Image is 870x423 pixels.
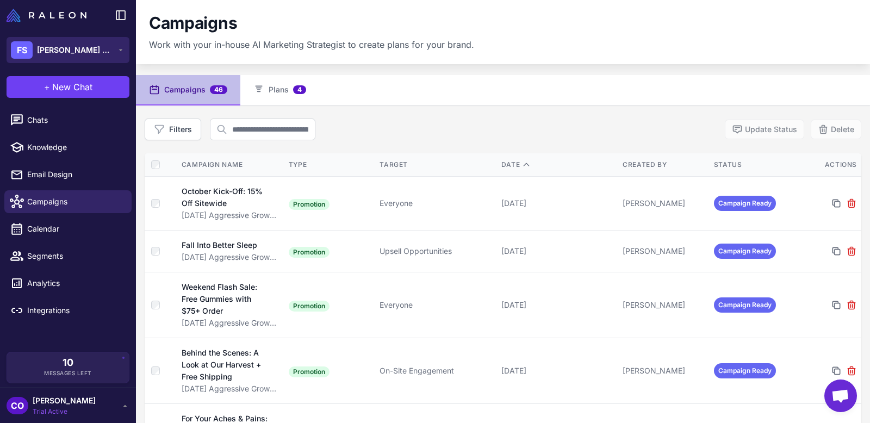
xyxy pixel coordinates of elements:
h1: Campaigns [149,13,237,34]
button: Update Status [725,120,804,139]
div: Behind the Scenes: A Look at Our Harvest + Free Shipping [182,347,272,383]
span: Campaign Ready [714,196,776,211]
div: FS [11,41,33,59]
a: Segments [4,245,132,268]
div: October Kick-Off: 15% Off Sitewide [182,185,270,209]
span: [PERSON_NAME] Botanicals [37,44,113,56]
span: Segments [27,250,123,262]
span: 10 [63,358,73,368]
a: Raleon Logo [7,9,91,22]
span: Promotion [289,247,330,258]
div: [DATE] Aggressive Growth Plan [182,209,278,221]
span: Trial Active [33,407,96,416]
div: CO [7,397,28,414]
div: [PERSON_NAME] [623,365,705,377]
div: [DATE] [501,299,614,311]
span: + [44,80,50,94]
p: Work with your in-house AI Marketing Strategist to create plans for your brand. [149,38,474,51]
div: Created By [623,160,705,170]
span: Knowledge [27,141,123,153]
button: +New Chat [7,76,129,98]
span: Analytics [27,277,123,289]
span: Promotion [289,366,330,377]
a: Calendar [4,217,132,240]
button: Campaigns46 [136,75,240,105]
span: 46 [210,85,227,94]
div: Campaign Name [182,160,278,170]
div: Type [289,160,371,170]
div: [DATE] Aggressive Growth Plan [182,383,278,395]
div: [DATE] Aggressive Growth Plan [182,317,278,329]
button: FS[PERSON_NAME] Botanicals [7,37,129,63]
span: Calendar [27,223,123,235]
span: [PERSON_NAME] [33,395,96,407]
span: Integrations [27,304,123,316]
a: Chats [4,109,132,132]
div: [DATE] [501,245,614,257]
a: Email Design [4,163,132,186]
img: Raleon Logo [7,9,86,22]
div: [DATE] [501,365,614,377]
span: Campaign Ready [714,363,776,378]
div: Upsell Opportunities [380,245,492,257]
span: Campaign Ready [714,297,776,313]
a: Campaigns [4,190,132,213]
a: Analytics [4,272,132,295]
th: Actions [800,153,861,177]
div: Everyone [380,197,492,209]
button: Filters [145,119,201,140]
span: Messages Left [44,369,92,377]
div: [PERSON_NAME] [623,245,705,257]
div: [DATE] Aggressive Growth Plan [182,251,278,263]
span: New Chat [52,80,92,94]
span: Chats [27,114,123,126]
div: [DATE] [501,197,614,209]
span: Promotion [289,301,330,312]
span: Promotion [289,199,330,210]
button: Plans4 [240,75,319,105]
div: Open chat [824,380,857,412]
a: Knowledge [4,136,132,159]
span: Campaigns [27,196,123,208]
div: Weekend Flash Sale: Free Gummies with $75+ Order [182,281,272,317]
div: Target [380,160,492,170]
span: Campaign Ready [714,244,776,259]
span: Email Design [27,169,123,181]
span: 4 [293,85,306,94]
div: Status [714,160,797,170]
div: Date [501,160,614,170]
button: Delete [811,120,861,139]
div: [PERSON_NAME] [623,197,705,209]
div: [PERSON_NAME] [623,299,705,311]
div: Fall Into Better Sleep [182,239,257,251]
div: Everyone [380,299,492,311]
div: On-Site Engagement [380,365,492,377]
a: Integrations [4,299,132,322]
